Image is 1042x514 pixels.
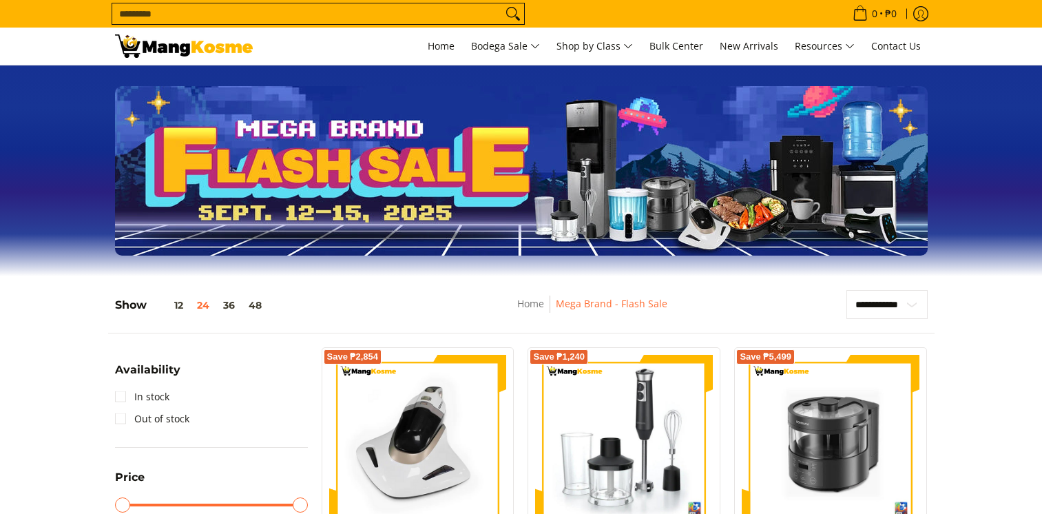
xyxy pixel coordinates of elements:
summary: Open [115,472,145,493]
span: New Arrivals [720,39,778,52]
span: • [848,6,901,21]
span: Shop by Class [556,38,633,55]
button: 12 [147,300,190,311]
button: Search [502,3,524,24]
a: Shop by Class [550,28,640,65]
a: Resources [788,28,862,65]
span: ₱0 [883,9,899,19]
h5: Show [115,298,269,312]
span: Bulk Center [649,39,703,52]
a: Bodega Sale [464,28,547,65]
img: MANG KOSME MEGA BRAND FLASH SALE: September 12-15, 2025 l Mang Kosme [115,34,253,58]
a: In stock [115,386,169,408]
summary: Open [115,364,180,386]
nav: Main Menu [267,28,928,65]
span: Price [115,472,145,483]
a: Mega Brand - Flash Sale [556,297,667,310]
span: Resources [795,38,855,55]
span: Availability [115,364,180,376]
span: Save ₱1,240 [533,353,585,361]
span: Contact Us [871,39,921,52]
span: 0 [870,9,879,19]
span: Save ₱2,854 [327,353,379,361]
span: Save ₱5,499 [740,353,791,361]
a: Contact Us [864,28,928,65]
a: Home [421,28,461,65]
button: 36 [216,300,242,311]
button: 48 [242,300,269,311]
nav: Breadcrumbs [417,296,767,327]
a: Out of stock [115,408,189,430]
a: Home [517,297,544,310]
span: Home [428,39,455,52]
a: Bulk Center [643,28,710,65]
button: 24 [190,300,216,311]
span: Bodega Sale [471,38,540,55]
a: New Arrivals [713,28,785,65]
